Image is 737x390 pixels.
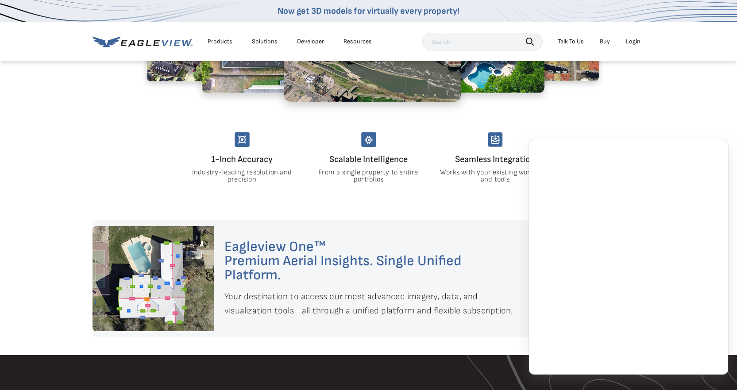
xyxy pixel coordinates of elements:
[224,240,519,282] h2: Eagleview One™ Premium Aerial Insights. Single Unified Platform.
[626,38,641,46] div: Login
[439,152,552,166] h4: Seamless Integration
[297,38,324,46] a: Developer
[361,132,376,147] img: scalable-intelligency.svg
[488,132,503,147] img: seamless-integration.svg
[313,152,425,166] h4: Scalable Intelligence
[600,38,610,46] a: Buy
[208,38,232,46] div: Products
[186,169,298,183] p: Industry-leading resolution and precision
[422,33,543,50] input: Search
[439,169,551,183] p: Works with your existing workflows and tools
[252,38,278,46] div: Solutions
[558,38,584,46] div: Talk To Us
[224,290,519,318] p: Your destination to access our most advanced imagery, data, and visualization tools—all through a...
[235,132,250,147] img: unmatched-accuracy.svg
[278,6,459,16] a: Now get 3D models for virtually every property!
[186,152,298,166] h4: 1-Inch Accuracy
[343,38,372,46] div: Resources
[313,169,424,183] p: From a single property to entire portfolios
